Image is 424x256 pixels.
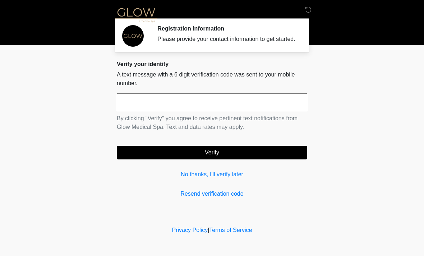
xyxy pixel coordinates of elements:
[172,227,208,233] a: Privacy Policy
[209,227,252,233] a: Terms of Service
[117,61,307,68] h2: Verify your identity
[117,114,307,131] p: By clicking "Verify" you agree to receive pertinent text notifications from Glow Medical Spa. Tex...
[117,170,307,179] a: No thanks, I'll verify later
[117,146,307,159] button: Verify
[208,227,209,233] a: |
[117,70,307,88] p: A text message with a 6 digit verification code was sent to your mobile number.
[122,25,144,47] img: Agent Avatar
[110,5,163,24] img: Glow Medical Spa Logo
[157,35,296,43] div: Please provide your contact information to get started.
[117,190,307,198] a: Resend verification code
